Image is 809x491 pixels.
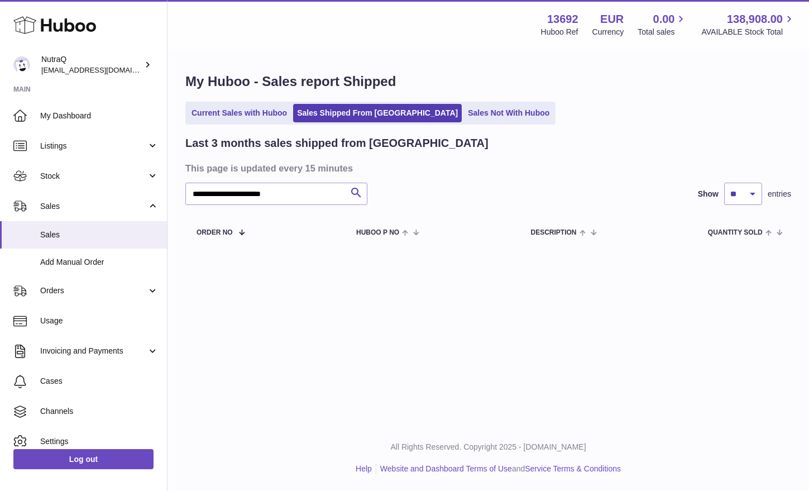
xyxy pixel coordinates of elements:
span: AVAILABLE Stock Total [701,27,796,37]
a: Service Terms & Conditions [525,464,621,473]
span: Stock [40,171,147,182]
h3: This page is updated every 15 minutes [185,162,788,174]
a: Current Sales with Huboo [188,104,291,122]
span: Usage [40,316,159,326]
span: Sales [40,230,159,240]
span: Orders [40,285,147,296]
h2: Last 3 months sales shipped from [GEOGRAPHIC_DATA] [185,136,489,151]
img: log@nutraq.com [13,56,30,73]
span: Total sales [638,27,687,37]
span: Listings [40,141,147,151]
span: 138,908.00 [727,12,783,27]
span: [EMAIL_ADDRESS][DOMAIN_NAME] [41,65,164,74]
span: 0.00 [653,12,675,27]
span: entries [768,189,791,199]
div: Currency [592,27,624,37]
a: Sales Not With Huboo [464,104,553,122]
span: Sales [40,201,147,212]
span: Cases [40,376,159,387]
span: Description [530,229,576,236]
span: Channels [40,406,159,417]
a: Log out [13,449,154,469]
span: My Dashboard [40,111,159,121]
h1: My Huboo - Sales report Shipped [185,73,791,90]
span: Settings [40,436,159,447]
div: NutraQ [41,54,142,75]
span: Add Manual Order [40,257,159,268]
p: All Rights Reserved. Copyright 2025 - [DOMAIN_NAME] [176,442,800,452]
div: Huboo Ref [541,27,578,37]
span: Invoicing and Payments [40,346,147,356]
span: Huboo P no [356,229,399,236]
span: Quantity Sold [708,229,763,236]
span: Order No [197,229,233,236]
strong: 13692 [547,12,578,27]
a: Website and Dashboard Terms of Use [380,464,512,473]
label: Show [698,189,719,199]
a: Help [356,464,372,473]
a: 138,908.00 AVAILABLE Stock Total [701,12,796,37]
a: Sales Shipped From [GEOGRAPHIC_DATA] [293,104,462,122]
a: 0.00 Total sales [638,12,687,37]
strong: EUR [600,12,624,27]
li: and [376,464,621,474]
